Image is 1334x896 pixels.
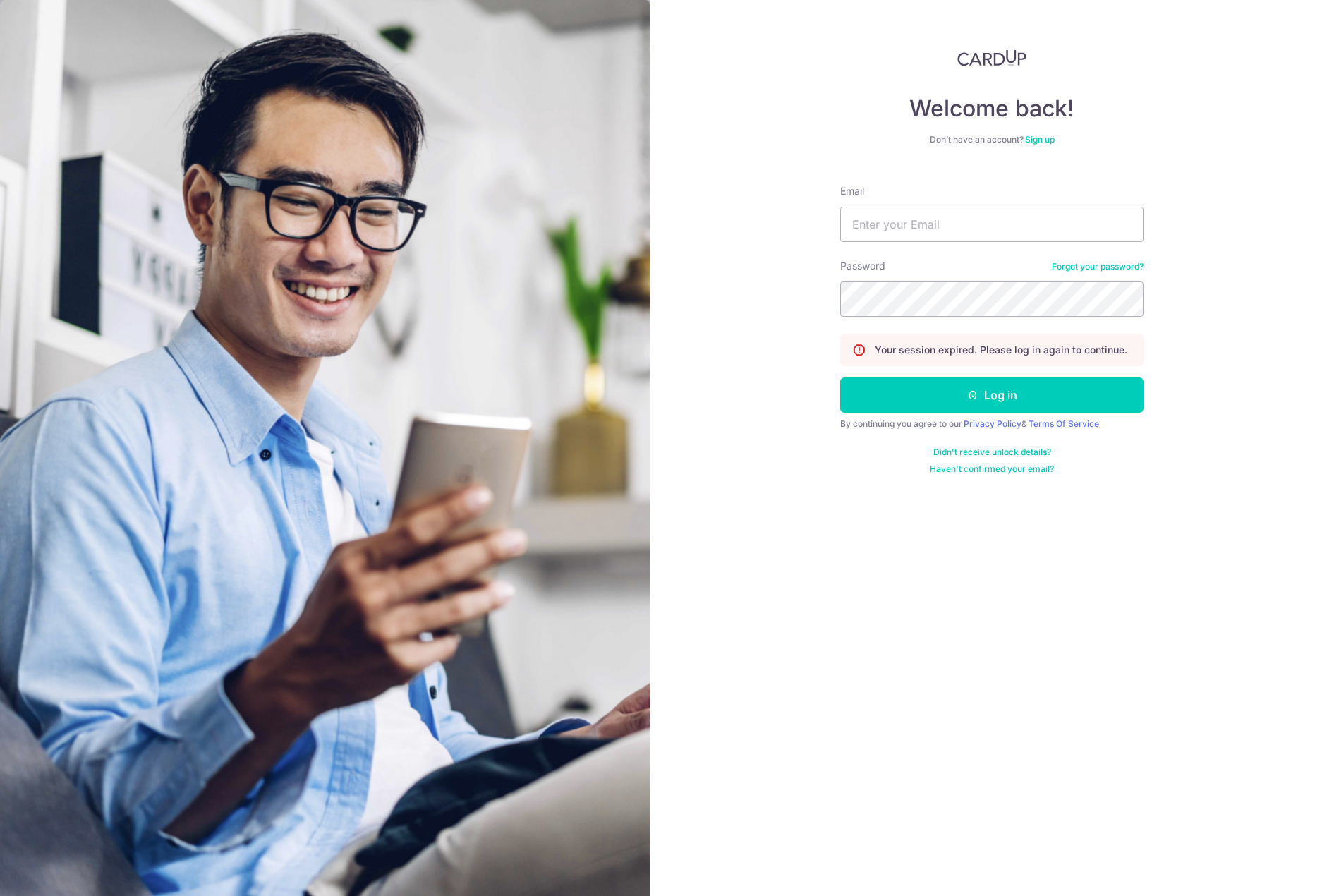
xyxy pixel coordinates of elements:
a: Privacy Policy [964,418,1021,429]
label: Email [840,184,864,198]
h4: Welcome back! [840,95,1144,123]
button: Log in [840,377,1144,413]
img: CardUp Logo [957,49,1026,66]
p: Your session expired. Please log in again to continue. [875,343,1127,357]
a: Haven't confirmed your email? [930,464,1054,475]
a: Sign up [1025,134,1055,145]
a: Didn't receive unlock details? [933,447,1051,458]
a: Forgot your password? [1052,261,1144,272]
input: Enter your Email [840,207,1144,242]
a: Terms Of Service [1029,418,1099,429]
div: By continuing you agree to our & [840,418,1144,430]
label: Password [840,259,885,273]
div: Don’t have an account? [840,134,1144,145]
